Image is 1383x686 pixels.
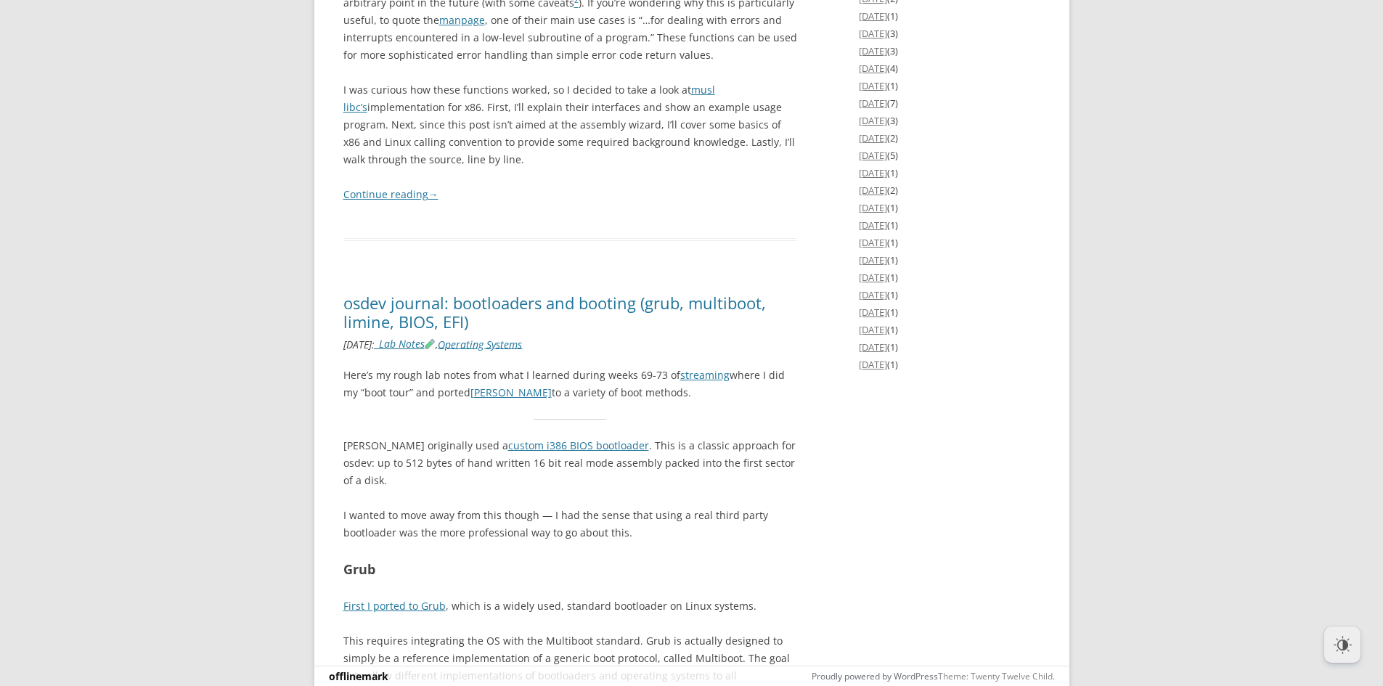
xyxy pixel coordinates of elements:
a: First I ported to Grub [343,599,446,613]
li: (3) [859,112,1040,129]
a: Operating Systems [438,337,522,351]
a: [DATE] [859,271,887,284]
li: (1) [859,303,1040,321]
a: [DATE] [859,253,887,266]
a: [DATE] [859,219,887,232]
a: [DATE] [859,166,887,179]
a: [DATE] [859,149,887,162]
a: [DATE] [859,9,887,23]
li: (1) [859,356,1040,373]
a: [DATE] [859,288,887,301]
a: [DATE] [859,44,887,57]
a: custom i386 BIOS bootloader [508,438,649,452]
li: (1) [859,216,1040,234]
li: (1) [859,199,1040,216]
li: (1) [859,321,1040,338]
a: [DATE] [859,340,887,354]
a: [DATE] [859,131,887,144]
a: [DATE] [859,236,887,249]
a: [DATE] [859,97,887,110]
a: [DATE] [859,201,887,214]
a: manpage [439,13,485,27]
a: Proudly powered by WordPress [812,670,938,682]
li: (1) [859,234,1040,251]
li: (7) [859,94,1040,112]
li: (1) [859,251,1040,269]
a: [DATE] [859,306,887,319]
li: (1) [859,164,1040,181]
span: → [428,187,438,201]
li: (1) [859,7,1040,25]
li: (1) [859,338,1040,356]
p: Here’s my rough lab notes from what I learned during weeks 69-73 of where I did my “boot tour” an... [343,367,797,401]
a: [DATE] [859,62,887,75]
div: Theme: Twenty Twelve Child. [619,667,1055,685]
time: [DATE] [343,337,372,351]
a: [DATE] [859,27,887,40]
p: I wanted to move away from this though — I had the sense that using a real third party bootloader... [343,507,797,542]
p: [PERSON_NAME] originally used a . This is a classic approach for osdev: up to 512 bytes of hand w... [343,437,797,489]
li: (1) [859,286,1040,303]
li: (5) [859,147,1040,164]
p: I was curious how these functions worked, so I decided to take a look at implementation for x86. ... [343,81,797,168]
li: (2) [859,129,1040,147]
li: (2) [859,181,1040,199]
a: [DATE] [859,79,887,92]
p: , which is a widely used, standard bootloader on Linux systems. [343,597,797,615]
h2: Grub [343,559,797,580]
a: streaming [680,368,730,382]
a: [DATE] [859,184,887,197]
a: _Lab Notes [375,337,436,351]
li: (1) [859,269,1040,286]
li: (3) [859,25,1040,42]
i: : , [343,337,523,351]
a: osdev journal: bootloaders and booting (grub, multiboot, limine, BIOS, EFI) [343,292,766,332]
li: (3) [859,42,1040,60]
a: [DATE] [859,358,887,371]
a: Continue reading→ [343,187,438,201]
img: 🧪 [425,339,435,349]
li: (4) [859,60,1040,77]
a: [DATE] [859,323,887,336]
a: [DATE] [859,114,887,127]
a: [PERSON_NAME] [470,385,552,399]
li: (1) [859,77,1040,94]
a: offlinemark [329,669,388,683]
